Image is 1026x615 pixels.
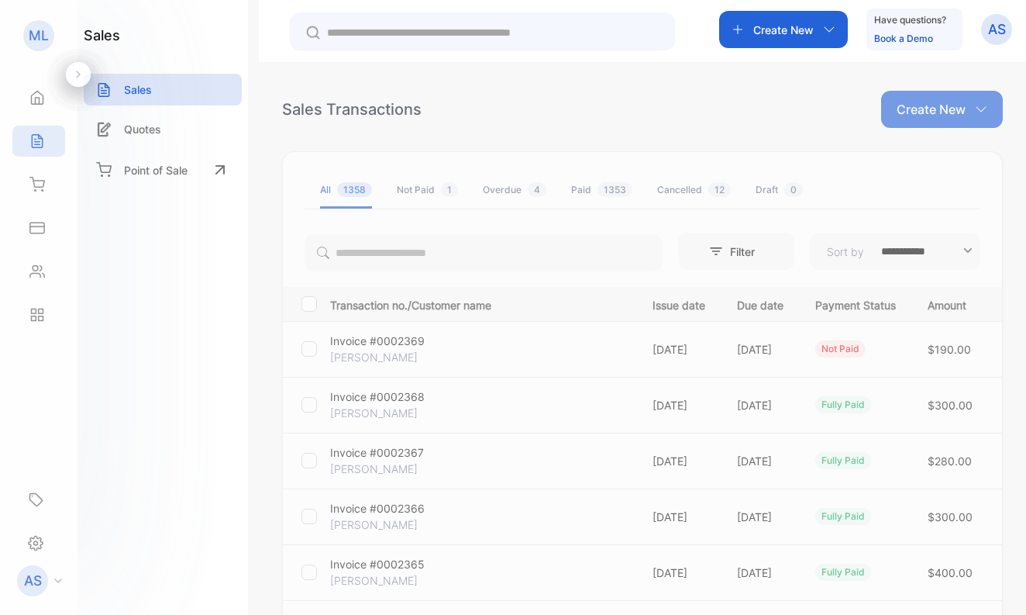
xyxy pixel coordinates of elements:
[928,294,973,313] p: Amount
[320,183,372,197] div: All
[827,244,864,260] p: Sort by
[652,453,705,469] p: [DATE]
[737,341,783,358] p: [DATE]
[652,294,705,313] p: Issue date
[756,183,803,197] div: Draft
[737,397,783,413] p: [DATE]
[737,294,783,313] p: Due date
[330,405,431,421] p: [PERSON_NAME]
[652,509,705,525] p: [DATE]
[719,11,848,48] button: Create New
[874,33,933,44] a: Book a Demo
[330,333,431,349] p: Invoice #0002369
[330,572,431,589] p: [PERSON_NAME]
[84,153,242,187] a: Point of Sale
[815,340,866,358] div: not paid
[988,19,1006,40] p: AS
[815,452,871,469] div: fully paid
[928,566,973,579] span: $400.00
[737,509,783,525] p: [DATE]
[571,183,632,197] div: Paid
[84,113,242,145] a: Quotes
[708,182,731,197] span: 12
[961,550,1026,615] iframe: LiveChat chat widget
[815,294,896,313] p: Payment Status
[981,11,1012,48] button: AS
[441,182,458,197] span: 1
[897,100,966,119] p: Create New
[657,183,731,197] div: Cancelled
[737,565,783,581] p: [DATE]
[282,98,422,121] div: Sales Transactions
[24,571,42,591] p: AS
[815,508,871,525] div: fully paid
[737,453,783,469] p: [DATE]
[874,12,946,28] p: Have questions?
[815,396,871,413] div: fully paid
[330,461,431,477] p: [PERSON_NAME]
[330,556,431,572] p: Invoice #0002365
[652,397,705,413] p: [DATE]
[881,91,1003,128] button: Create New
[337,182,372,197] span: 1358
[124,162,188,178] p: Point of Sale
[815,564,871,581] div: fully paid
[124,121,161,137] p: Quotes
[928,399,973,412] span: $300.00
[928,510,973,523] span: $300.00
[330,444,431,461] p: Invoice #0002367
[84,74,242,105] a: Sales
[330,349,431,365] p: [PERSON_NAME]
[528,182,546,197] span: 4
[784,182,803,197] span: 0
[29,26,49,46] p: ML
[810,233,980,270] button: Sort by
[597,182,632,197] span: 1353
[84,25,120,46] h1: sales
[330,294,633,313] p: Transaction no./Customer name
[753,22,814,38] p: Create New
[652,341,705,358] p: [DATE]
[330,389,431,405] p: Invoice #0002368
[483,183,546,197] div: Overdue
[397,183,458,197] div: Not Paid
[928,454,972,468] span: $280.00
[330,500,431,517] p: Invoice #0002366
[928,343,971,356] span: $190.00
[652,565,705,581] p: [DATE]
[124,81,152,98] p: Sales
[330,517,431,533] p: [PERSON_NAME]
